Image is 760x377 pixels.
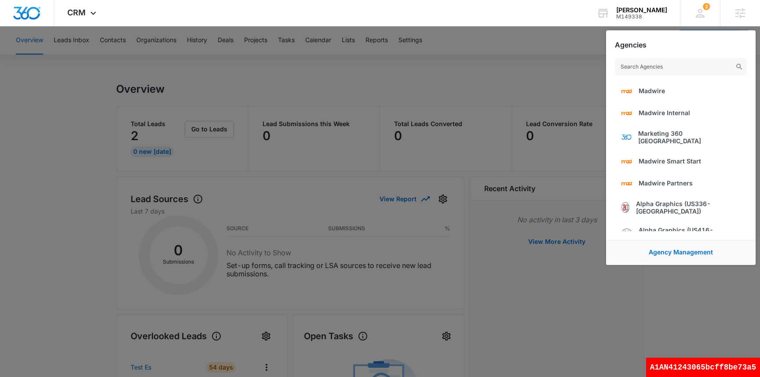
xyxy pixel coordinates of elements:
[615,58,747,76] input: Search Agencies
[67,8,86,17] span: CRM
[639,179,693,187] span: Madwire Partners
[615,194,747,221] a: Alpha Graphics (US336-[GEOGRAPHIC_DATA])
[639,157,701,165] span: Madwire Smart Start
[615,124,747,150] a: Marketing 360 [GEOGRAPHIC_DATA]
[639,226,740,241] span: Alpha Graphics (US416-DallasTX)
[615,221,747,247] a: Alpha Graphics (US416-DallasTX)
[615,172,747,194] a: Madwire Partners
[615,80,747,102] a: Madwire
[646,358,760,377] div: A1AN41243065bcff8be73a5
[638,130,741,145] span: Marketing 360 [GEOGRAPHIC_DATA]
[703,3,710,10] span: 2
[616,14,667,20] div: account id
[615,102,747,124] a: Madwire Internal
[616,7,667,14] div: account name
[703,3,710,10] div: notifications count
[639,87,665,94] span: Madwire
[636,200,740,215] span: Alpha Graphics (US336-[GEOGRAPHIC_DATA])
[649,248,713,256] a: Agency Management
[615,150,747,172] a: Madwire Smart Start
[639,109,690,116] span: Madwire Internal
[615,41,647,49] h2: Agencies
